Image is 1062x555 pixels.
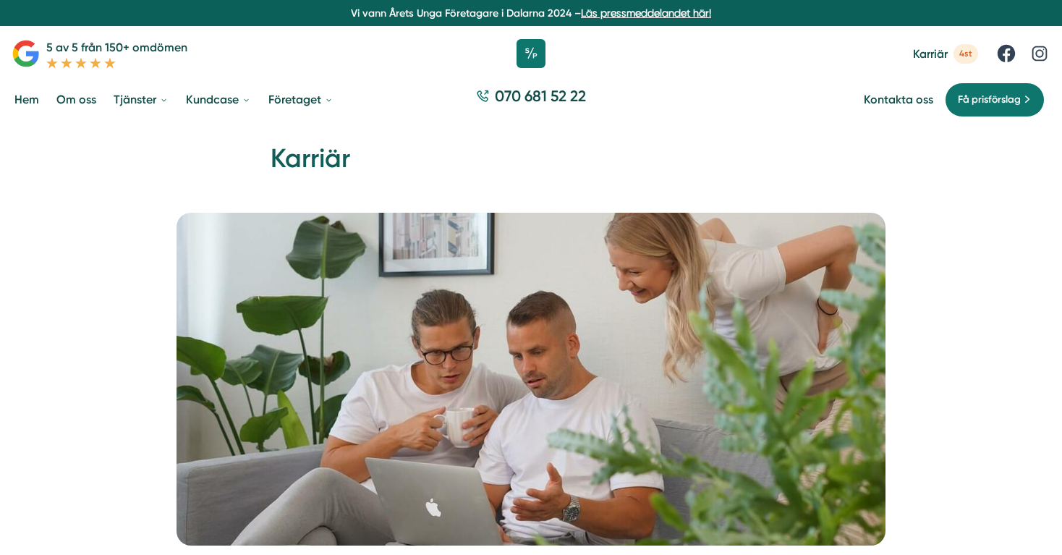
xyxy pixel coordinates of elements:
[470,85,592,114] a: 070 681 52 22
[958,92,1021,108] span: Få prisförslag
[177,213,885,546] img: Karriär
[183,81,254,118] a: Kundcase
[271,141,791,188] h1: Karriär
[953,44,978,64] span: 4st
[54,81,99,118] a: Om oss
[495,85,586,106] span: 070 681 52 22
[46,38,187,56] p: 5 av 5 från 150+ omdömen
[581,7,711,19] a: Läs pressmeddelandet här!
[265,81,336,118] a: Företaget
[111,81,171,118] a: Tjänster
[6,6,1056,20] p: Vi vann Årets Unga Företagare i Dalarna 2024 –
[945,82,1045,117] a: Få prisförslag
[913,44,978,64] a: Karriär 4st
[864,93,933,106] a: Kontakta oss
[913,47,948,61] span: Karriär
[12,81,42,118] a: Hem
